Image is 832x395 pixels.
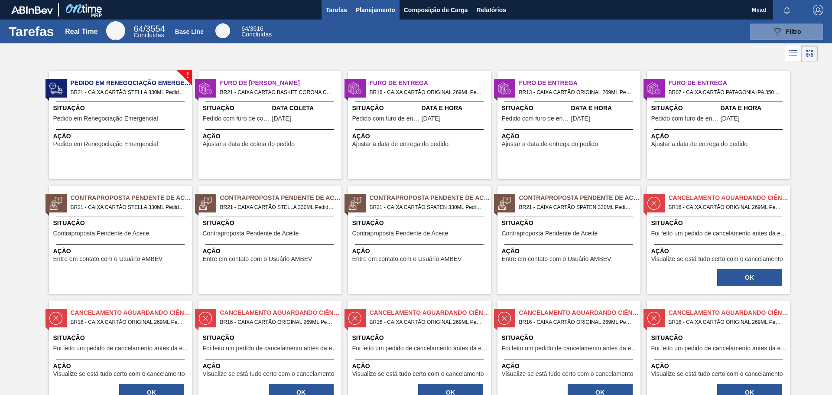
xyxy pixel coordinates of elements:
span: Tarefas [326,5,347,15]
span: Foi feito um pedido de cancelamento antes da etapa de aguardando faturamento [651,230,788,237]
span: Visualize se está tudo certo com o cancelamento [651,371,783,377]
span: Foi feito um pedido de cancelamento antes da etapa de aguardando faturamento [352,345,489,352]
span: Ação [651,362,788,371]
span: Composição de Carga [404,5,468,15]
span: 11/10/2025, [721,115,740,122]
img: status [49,82,62,95]
span: Foi feito um pedido de cancelamento antes da etapa de aguardando faturamento [502,345,638,352]
span: BR16 - CAIXA CARTÃO ORIGINAL 269ML Pedido - 1559281 [370,317,484,327]
span: Ação [53,247,190,256]
span: Situação [53,104,190,113]
span: BR16 - CAIXA CARTÃO ORIGINAL 269ML Pedido - 1559282 [519,317,634,327]
span: Ajustar a data de entrega do pedido [502,141,598,147]
span: BR16 - CAIXA CARTÃO ORIGINAL 269ML Pedido - 1551497 [669,202,783,212]
img: status [498,197,511,210]
div: Real Time [133,25,165,38]
span: Ação [502,362,638,371]
span: Contraproposta Pendente de Aceite [71,193,192,202]
img: status [199,82,212,95]
span: Situação [651,333,788,343]
span: Situação [203,219,339,228]
span: BR13 - CAIXA CARTÃO ORIGINAL 269ML Pedido - 1989791 [519,88,634,97]
span: Situação [352,333,489,343]
img: status [199,197,212,210]
div: Base Line [175,28,204,35]
span: Furo de Coleta [220,78,341,88]
img: status [348,312,361,325]
img: Logout [813,5,823,15]
span: Data e Hora [721,104,788,113]
span: Situação [352,219,489,228]
span: BR21 - CAIXA CARTÃO SPATEN 330ML Pedido - 2037338 [370,202,484,212]
span: Pedido com furo de entrega [502,115,569,122]
span: / 3616 [241,25,263,32]
span: Visualize se está tudo certo com o cancelamento [203,371,335,377]
span: Cancelamento aguardando ciência [71,308,192,317]
span: Ação [502,132,638,141]
span: Entre em contato com o Usuário AMBEV [502,256,611,262]
div: Real Time [106,21,125,40]
span: Contraproposta Pendente de Aceite [203,230,299,237]
span: Cancelamento aguardando ciência [519,308,640,317]
div: Real Time [65,28,97,36]
img: status [199,312,212,325]
span: BR21 - CAIXA CARTÃO SPATEN 330ML Pedido - 2039890 [519,202,634,212]
span: Situação [53,219,190,228]
span: 10/10/2025 [272,115,291,122]
span: Visualize se está tudo certo com o cancelamento [53,371,185,377]
div: Base Line [215,23,230,38]
span: Pedido com furo de entrega [651,115,718,122]
span: Contraproposta Pendente de Aceite [53,230,149,237]
span: Ajustar a data de coleta do pedido [203,141,295,147]
span: Entre em contato com o Usuário AMBEV [53,256,163,262]
span: Situação [651,104,718,113]
span: Situação [352,104,419,113]
span: Situação [53,333,190,343]
span: Contraproposta Pendente de Aceite [352,230,448,237]
span: Ajustar a data de entrega do pedido [651,141,748,147]
div: Base Line [241,26,272,37]
div: Visão em Lista [785,46,801,62]
span: Pedido em Renegociação Emergencial [71,78,192,88]
span: Cancelamento aguardando ciência [370,308,491,317]
span: BR16 - CAIXA CARTÃO ORIGINAL 269ML Pedido - 1989793 [370,88,484,97]
span: Cancelamento aguardando ciência [669,193,790,202]
span: Pedido em Renegociação Emergencial [53,141,158,147]
span: Foi feito um pedido de cancelamento antes da etapa de aguardando faturamento [203,345,339,352]
span: Planejamento [356,5,395,15]
span: Ação [651,132,788,141]
span: Data Coleta [272,104,339,113]
span: Ação [53,132,190,141]
img: status [498,82,511,95]
h1: Tarefas [9,26,54,36]
span: 64 [133,24,143,33]
span: Pedido com furo de coleta [203,115,270,122]
span: BR16 - CAIXA CARTÃO ORIGINAL 269ML Pedido - 1559280 [220,317,335,327]
span: Situação [651,219,788,228]
span: Data e Hora [571,104,638,113]
span: Visualize se está tudo certo com o cancelamento [352,371,484,377]
span: BR21 - CAIXA CARTÃO STELLA 330ML Pedido - 2039887 [71,88,185,97]
span: BR07 - CAIXA CARTÃO PATAGONIA IPA 350ML Pedido - 2026908 [669,88,783,97]
button: Filtro [750,23,823,40]
img: status [348,197,361,210]
button: OK [717,269,782,286]
span: BR21 - CAIXA CARTÃO STELLA 330ML Pedido - 2037340 [71,202,185,212]
span: 06/09/2025, [571,115,590,122]
span: Foi feito um pedido de cancelamento antes da etapa de aguardando faturamento [651,345,788,352]
img: status [49,197,62,210]
span: Data e Hora [422,104,489,113]
div: Completar tarefa: 30386660 [716,268,783,287]
span: Situação [502,219,638,228]
span: Cancelamento aguardando ciência [669,308,790,317]
img: TNhmsLtSVTkK8tSr43FrP2fwEKptu5GPRR3wAAAABJRU5ErkJggg== [11,6,53,14]
span: Visualize se está tudo certo com o cancelamento [502,371,634,377]
span: Ação [53,362,190,371]
span: ! [186,72,189,79]
span: BR21 - CAIXA CARTÃO STELLA 330ML Pedido - 2037341 [220,202,335,212]
span: Ação [352,247,489,256]
span: Contraproposta Pendente de Aceite [519,193,640,202]
button: Notificações [773,4,801,16]
span: Situação [502,104,569,113]
span: Situação [203,333,339,343]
